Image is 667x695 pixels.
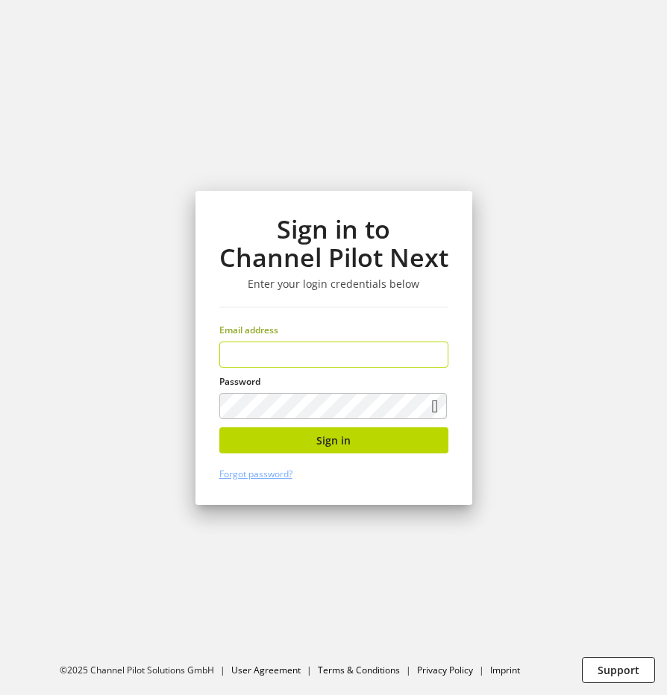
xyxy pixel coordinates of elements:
li: ©2025 Channel Pilot Solutions GmbH [60,664,231,677]
span: Email address [219,324,278,336]
a: Forgot password? [219,468,292,480]
a: Imprint [490,664,520,676]
span: Support [598,662,639,678]
h1: Sign in to Channel Pilot Next [219,215,448,272]
span: Sign in [316,433,351,448]
button: Sign in [219,427,448,453]
span: Password [219,375,260,388]
button: Support [582,657,655,683]
a: Terms & Conditions [318,664,400,676]
a: Privacy Policy [417,664,473,676]
a: User Agreement [231,664,301,676]
h3: Enter your login credentials below [219,277,448,291]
